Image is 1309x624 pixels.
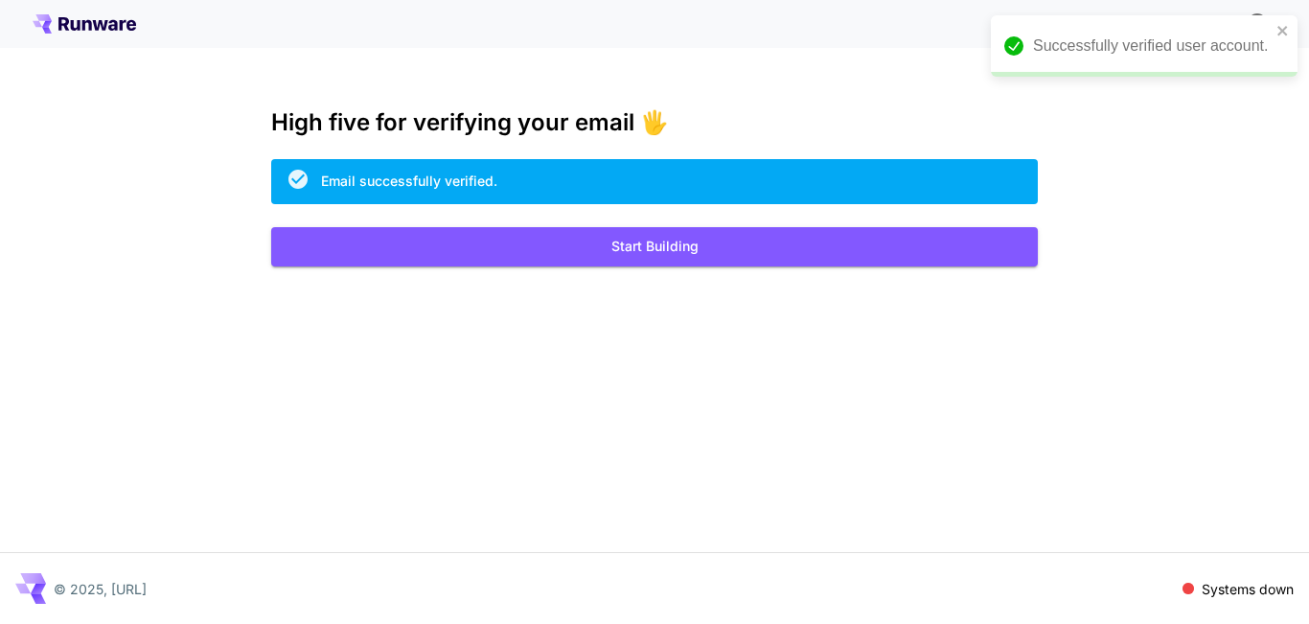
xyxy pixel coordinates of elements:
p: Systems down [1202,579,1294,599]
p: © 2025, [URL] [54,579,147,599]
div: Email successfully verified. [321,171,497,191]
h3: High five for verifying your email 🖐️ [271,109,1038,136]
button: In order to qualify for free credit, you need to sign up with a business email address and click ... [1238,4,1276,42]
div: Successfully verified user account. [1033,35,1271,58]
button: Start Building [271,227,1038,266]
button: close [1276,23,1290,38]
